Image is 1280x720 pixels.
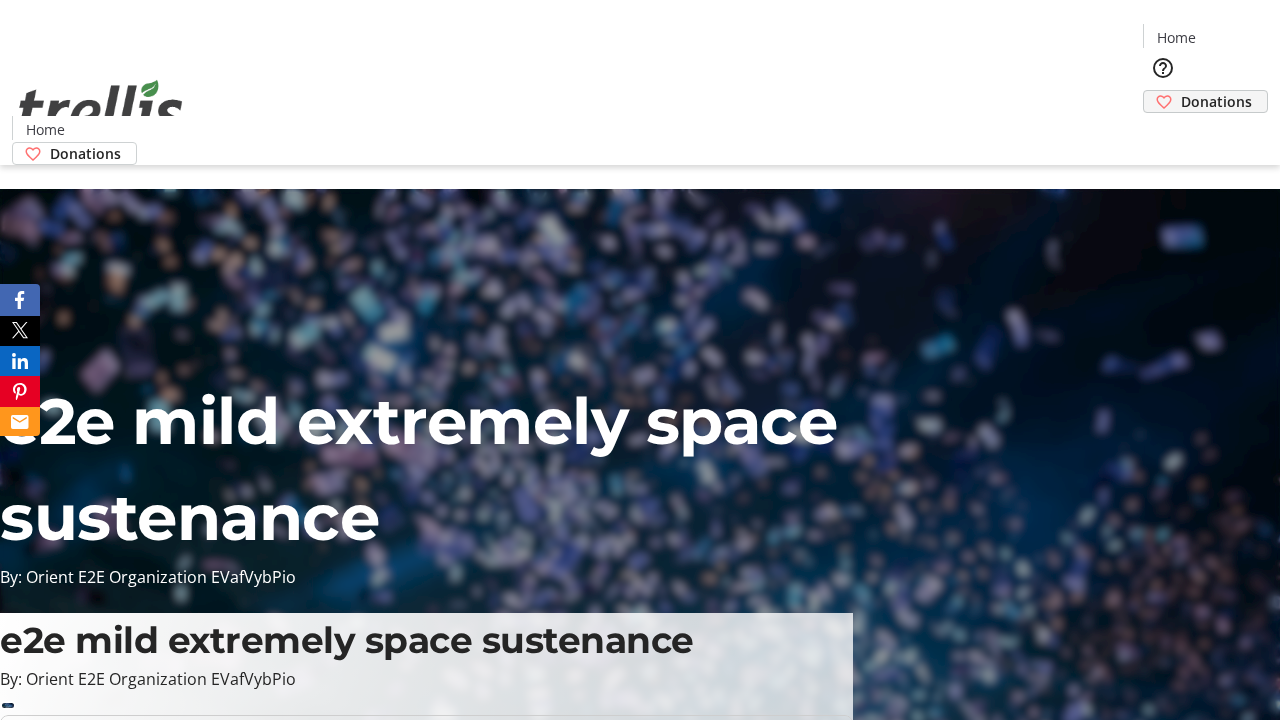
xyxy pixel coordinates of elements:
[1143,48,1183,88] button: Help
[50,143,121,164] span: Donations
[1157,27,1196,48] span: Home
[13,119,77,140] a: Home
[1143,90,1268,113] a: Donations
[26,119,65,140] span: Home
[12,58,190,158] img: Orient E2E Organization EVafVybPio's Logo
[1181,91,1252,112] span: Donations
[1144,27,1208,48] a: Home
[12,142,137,165] a: Donations
[1143,113,1183,153] button: Cart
